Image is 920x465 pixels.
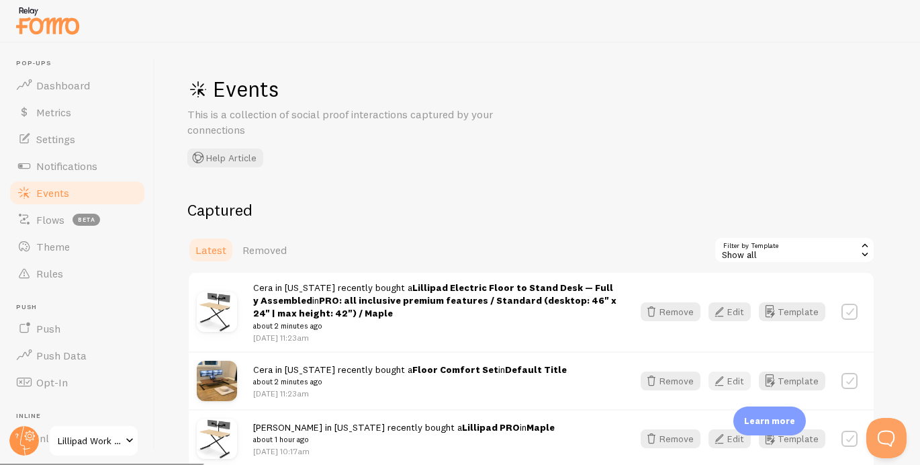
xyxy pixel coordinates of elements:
p: This is a collection of social proof interactions captured by your connections [187,107,510,138]
div: Show all [714,237,875,263]
p: [DATE] 10:17am [253,446,555,457]
span: Lillipad Work Solutions [58,433,122,449]
button: Help Article [187,149,263,167]
span: Cera in [US_STATE] recently bought a in [253,282,616,332]
a: Edit [708,302,759,321]
button: Edit [708,429,751,448]
p: Learn more [744,415,795,427]
small: about 2 minutes ago [253,320,616,332]
a: Lillipad Electric Floor to Stand Desk — Fully Assembled [253,282,613,306]
span: Cera in [US_STATE] recently bought a in [253,364,567,388]
a: Settings [8,126,146,153]
span: Metrics [36,105,71,119]
a: Opt-In [8,369,146,396]
button: Template [759,372,825,390]
button: Remove [641,302,700,321]
button: Remove [641,429,700,448]
span: Dashboard [36,79,90,92]
a: Events [8,179,146,206]
a: Theme [8,233,146,260]
span: Removed [242,243,287,257]
button: Edit [708,302,751,321]
p: [DATE] 11:23am [253,388,567,399]
img: Lillipad_floor_cushion_yoga_pillow_small.jpg [197,361,237,401]
img: Lillipad42Maple1.jpg [197,292,237,332]
span: Flows [36,213,64,226]
button: Template [759,302,825,321]
span: Settings [36,132,75,146]
strong: Default Title [505,364,567,376]
a: Notifications [8,153,146,179]
span: Theme [36,240,70,253]
span: Inline [16,412,146,421]
iframe: Help Scout Beacon - Open [866,418,907,458]
small: about 2 minutes ago [253,376,567,388]
a: Floor Comfort Set [412,364,498,376]
a: Rules [8,260,146,287]
p: [DATE] 11:23am [253,332,616,343]
a: Flows beta [8,206,146,233]
a: Edit [708,429,759,448]
img: fomo-relay-logo-orange.svg [14,3,81,38]
span: Notifications [36,159,97,173]
span: Pop-ups [16,59,146,68]
span: [PERSON_NAME] in [US_STATE] recently bought a in [253,421,555,446]
a: Dashboard [8,72,146,99]
strong: PRO: all inclusive premium features / Standard (desktop: 46" x 24" | max height: 42") / Maple [253,294,616,319]
span: beta [73,214,100,226]
div: Learn more [733,407,806,435]
a: Lillipad Work Solutions [48,425,139,457]
span: Latest [195,243,226,257]
h2: Captured [187,200,875,220]
span: Rules [36,267,63,280]
span: Events [36,186,69,200]
a: Latest [187,237,234,263]
button: Edit [708,372,751,390]
h1: Events [187,75,590,103]
a: Removed [234,237,295,263]
span: Push [36,322,60,335]
strong: Maple [526,421,555,433]
a: Edit [708,372,759,390]
a: Push [8,315,146,342]
span: Opt-In [36,376,68,389]
button: Template [759,429,825,448]
button: Remove [641,372,700,390]
img: Lillipad42Maple1.jpg [197,419,237,459]
span: Push Data [36,349,87,362]
a: Push Data [8,342,146,369]
small: about 1 hour ago [253,433,555,446]
span: Push [16,303,146,312]
a: Metrics [8,99,146,126]
a: Lillipad PRO [462,421,520,433]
